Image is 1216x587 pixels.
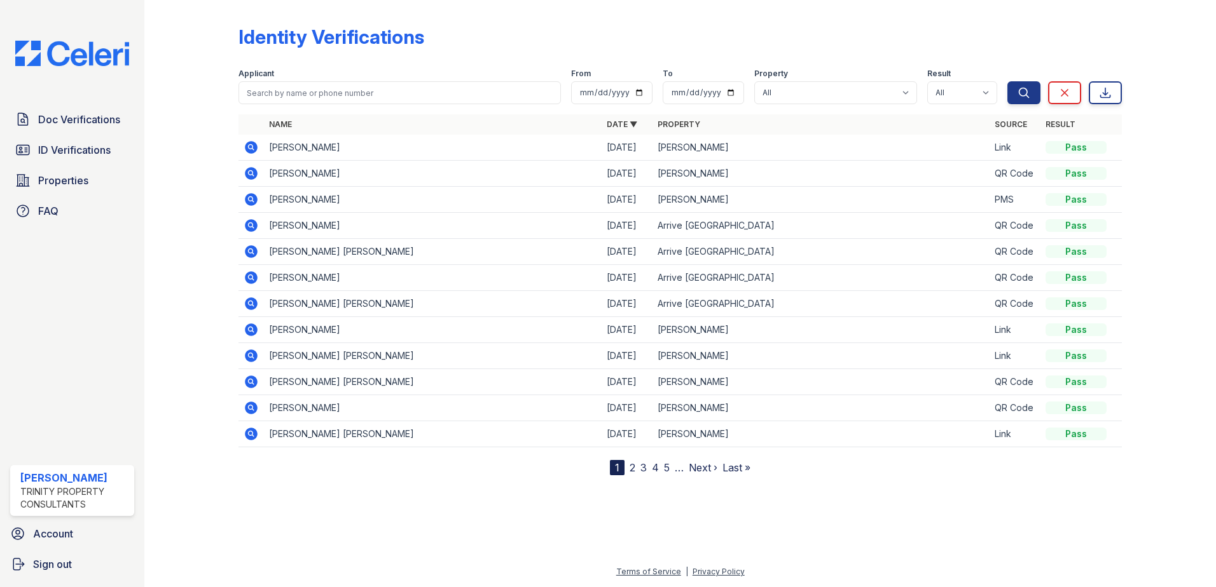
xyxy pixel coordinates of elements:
[689,461,717,474] a: Next ›
[1046,323,1107,336] div: Pass
[990,265,1040,291] td: QR Code
[602,239,653,265] td: [DATE]
[1046,245,1107,258] div: Pass
[264,369,602,395] td: [PERSON_NAME] [PERSON_NAME]
[10,107,134,132] a: Doc Verifications
[990,421,1040,447] td: Link
[5,521,139,546] a: Account
[264,265,602,291] td: [PERSON_NAME]
[602,395,653,421] td: [DATE]
[5,551,139,577] a: Sign out
[10,198,134,224] a: FAQ
[675,460,684,475] span: …
[686,567,688,576] div: |
[264,317,602,343] td: [PERSON_NAME]
[269,119,292,129] a: Name
[653,213,990,239] td: Arrive [GEOGRAPHIC_DATA]
[607,119,637,129] a: Date ▼
[33,526,73,541] span: Account
[264,291,602,317] td: [PERSON_NAME] [PERSON_NAME]
[990,239,1040,265] td: QR Code
[616,567,681,576] a: Terms of Service
[38,142,111,158] span: ID Verifications
[602,135,653,161] td: [DATE]
[238,69,274,79] label: Applicant
[264,421,602,447] td: [PERSON_NAME] [PERSON_NAME]
[610,460,625,475] div: 1
[1046,141,1107,154] div: Pass
[990,369,1040,395] td: QR Code
[602,187,653,213] td: [DATE]
[602,317,653,343] td: [DATE]
[658,119,700,129] a: Property
[630,461,635,474] a: 2
[653,239,990,265] td: Arrive [GEOGRAPHIC_DATA]
[1046,167,1107,180] div: Pass
[653,135,990,161] td: [PERSON_NAME]
[1046,193,1107,206] div: Pass
[602,161,653,187] td: [DATE]
[264,395,602,421] td: [PERSON_NAME]
[653,369,990,395] td: [PERSON_NAME]
[602,369,653,395] td: [DATE]
[1046,119,1075,129] a: Result
[602,343,653,369] td: [DATE]
[1046,271,1107,284] div: Pass
[663,69,673,79] label: To
[602,291,653,317] td: [DATE]
[571,69,591,79] label: From
[38,173,88,188] span: Properties
[264,135,602,161] td: [PERSON_NAME]
[653,343,990,369] td: [PERSON_NAME]
[653,421,990,447] td: [PERSON_NAME]
[653,161,990,187] td: [PERSON_NAME]
[1046,219,1107,232] div: Pass
[990,317,1040,343] td: Link
[1046,375,1107,388] div: Pass
[1046,349,1107,362] div: Pass
[1046,297,1107,310] div: Pass
[602,421,653,447] td: [DATE]
[38,112,120,127] span: Doc Verifications
[990,187,1040,213] td: PMS
[653,291,990,317] td: Arrive [GEOGRAPHIC_DATA]
[264,187,602,213] td: [PERSON_NAME]
[238,25,424,48] div: Identity Verifications
[10,168,134,193] a: Properties
[264,343,602,369] td: [PERSON_NAME] [PERSON_NAME]
[1046,428,1107,440] div: Pass
[5,41,139,66] img: CE_Logo_Blue-a8612792a0a2168367f1c8372b55b34899dd931a85d93a1a3d3e32e68fde9ad4.png
[990,213,1040,239] td: QR Code
[33,557,72,572] span: Sign out
[238,81,561,104] input: Search by name or phone number
[38,203,59,219] span: FAQ
[602,265,653,291] td: [DATE]
[990,291,1040,317] td: QR Code
[10,137,134,163] a: ID Verifications
[264,239,602,265] td: [PERSON_NAME] [PERSON_NAME]
[653,265,990,291] td: Arrive [GEOGRAPHIC_DATA]
[927,69,951,79] label: Result
[640,461,647,474] a: 3
[722,461,750,474] a: Last »
[995,119,1027,129] a: Source
[602,213,653,239] td: [DATE]
[20,470,129,485] div: [PERSON_NAME]
[264,161,602,187] td: [PERSON_NAME]
[1046,401,1107,414] div: Pass
[754,69,788,79] label: Property
[653,187,990,213] td: [PERSON_NAME]
[264,213,602,239] td: [PERSON_NAME]
[990,135,1040,161] td: Link
[664,461,670,474] a: 5
[990,343,1040,369] td: Link
[20,485,129,511] div: Trinity Property Consultants
[653,395,990,421] td: [PERSON_NAME]
[990,395,1040,421] td: QR Code
[653,317,990,343] td: [PERSON_NAME]
[990,161,1040,187] td: QR Code
[693,567,745,576] a: Privacy Policy
[652,461,659,474] a: 4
